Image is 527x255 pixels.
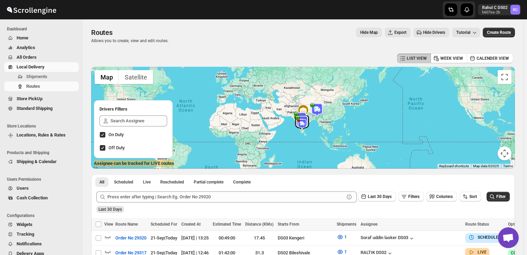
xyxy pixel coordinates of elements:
div: 00:49:00 [213,235,241,242]
span: Export [394,30,406,35]
span: All [99,179,104,185]
text: RC [513,8,518,12]
span: Partial complete [194,179,223,185]
button: Notifications [4,239,79,249]
input: Search Assignee [111,115,167,126]
button: Toggle fullscreen view [498,70,511,84]
button: Widgets [4,220,79,229]
button: SCHEDULED [468,234,501,241]
a: Terms (opens in new tab) [503,164,513,168]
span: Shipments [337,222,356,227]
p: Allows you to create, view and edit routes. [91,38,169,44]
span: Products and Shipping [7,150,79,155]
span: Shipping & Calendar [17,159,57,164]
button: LIST VIEW [397,54,431,63]
button: Map camera controls [498,147,511,160]
button: Order No 29320 [111,233,151,244]
b: SCHEDULED [478,235,501,240]
span: Tutorial [456,30,470,35]
span: Scheduled For [151,222,177,227]
input: Press enter after typing | Search Eg. Order No 29320 [107,191,344,202]
button: User menu [478,4,521,15]
h2: Drivers Filters [99,106,167,113]
span: Users [17,186,29,191]
span: Analytics [17,45,35,50]
span: Filters [408,194,420,199]
span: On Duty [108,132,124,137]
span: Locations, Rules & Rates [17,132,66,138]
span: Starts From [278,222,299,227]
span: Configurations [7,213,79,218]
span: CALENDER VIEW [477,56,509,61]
button: Home [4,33,79,43]
button: Columns [427,192,457,201]
span: Store Locations [7,123,79,129]
span: Complete [233,179,251,185]
button: Users [4,183,79,193]
button: Locations, Rules & Rates [4,130,79,140]
p: b607ea-2b [482,10,508,15]
span: Routes [26,84,40,89]
span: Route Name [115,222,138,227]
span: Notifications [17,241,42,246]
span: Route Status [465,222,489,227]
button: Create Route [483,28,515,37]
button: Routes [4,82,79,91]
span: Assignee [361,222,377,227]
span: Dashboard [7,26,79,32]
button: Last 30 Days [358,192,396,201]
span: Tracking [17,232,34,237]
button: Filter [487,192,510,201]
span: Home [17,35,28,40]
a: Open this area in Google Maps (opens a new window) [93,160,116,169]
button: Analytics [4,43,79,53]
span: View [104,222,113,227]
img: ScrollEngine [6,1,57,18]
button: Export [385,28,411,37]
button: Cash Collection [4,193,79,203]
div: 17.45 [245,235,274,242]
span: Shipments [26,74,47,79]
div: DS03 Kengeri [278,235,333,242]
span: Columns [436,194,453,199]
button: Tracking [4,229,79,239]
span: Local Delivery [17,64,45,69]
button: Soraf uddin lasker DS03 [361,235,415,242]
span: Filter [496,194,506,199]
button: All Orders [4,53,79,62]
span: Rescheduled [160,179,184,185]
button: Tutorial [452,28,480,37]
span: Estimated Time [213,222,241,227]
span: LIST VIEW [407,56,427,61]
span: WEEK VIEW [440,56,463,61]
span: Last 30 Days [368,194,392,199]
span: 21-Sep | Today [151,235,177,240]
span: Standard Shipping [17,106,52,111]
span: Store PickUp [17,96,42,101]
p: Rahul C DS02 [482,5,508,10]
span: Widgets [17,222,32,227]
b: LIVE [478,250,487,255]
button: Show street map [95,70,119,84]
span: Users Permissions [7,177,79,182]
span: Scheduled [114,179,133,185]
span: Off Duty [108,145,125,150]
span: Order No 29320 [115,235,146,242]
div: Open chat [498,227,519,248]
button: Map action label [356,28,382,37]
span: Rahul C DS02 [510,5,520,15]
button: WEEK VIEW [431,54,467,63]
button: 1 [333,232,351,243]
button: Filters [399,192,424,201]
span: Hide Map [360,30,378,35]
span: Routes [91,28,113,37]
div: [DATE] | 13:25 [181,235,209,242]
button: Shipping & Calendar [4,157,79,167]
button: Show satellite imagery [119,70,153,84]
span: All Orders [17,55,37,60]
label: Assignee can be tracked for LIVE routes [94,160,174,167]
span: 1 [344,249,347,254]
span: Hide Drivers [423,30,445,35]
button: Sort [460,192,481,201]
